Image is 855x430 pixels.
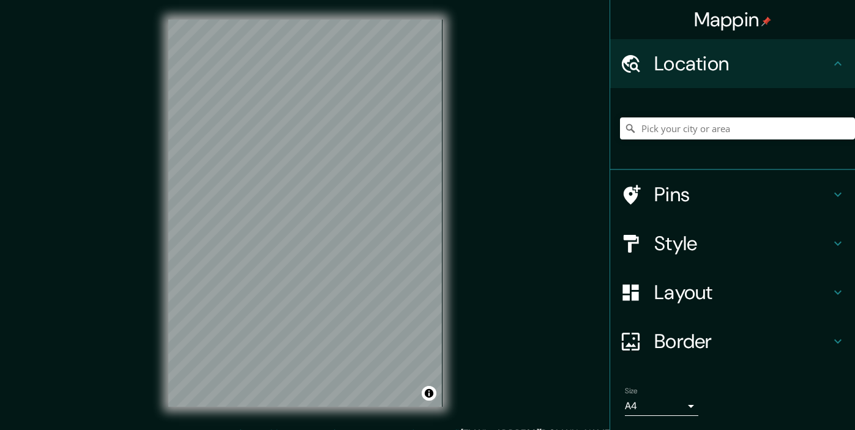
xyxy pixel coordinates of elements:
div: Layout [610,268,855,317]
h4: Mappin [694,7,772,32]
h4: Location [654,51,831,76]
h4: Border [654,329,831,354]
div: Pins [610,170,855,219]
img: pin-icon.png [761,17,771,26]
h4: Style [654,231,831,256]
label: Size [625,386,638,396]
canvas: Map [168,20,442,407]
div: Style [610,219,855,268]
h4: Layout [654,280,831,305]
input: Pick your city or area [620,117,855,139]
div: Border [610,317,855,366]
button: Toggle attribution [422,386,436,401]
div: Location [610,39,855,88]
div: A4 [625,396,698,416]
h4: Pins [654,182,831,207]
